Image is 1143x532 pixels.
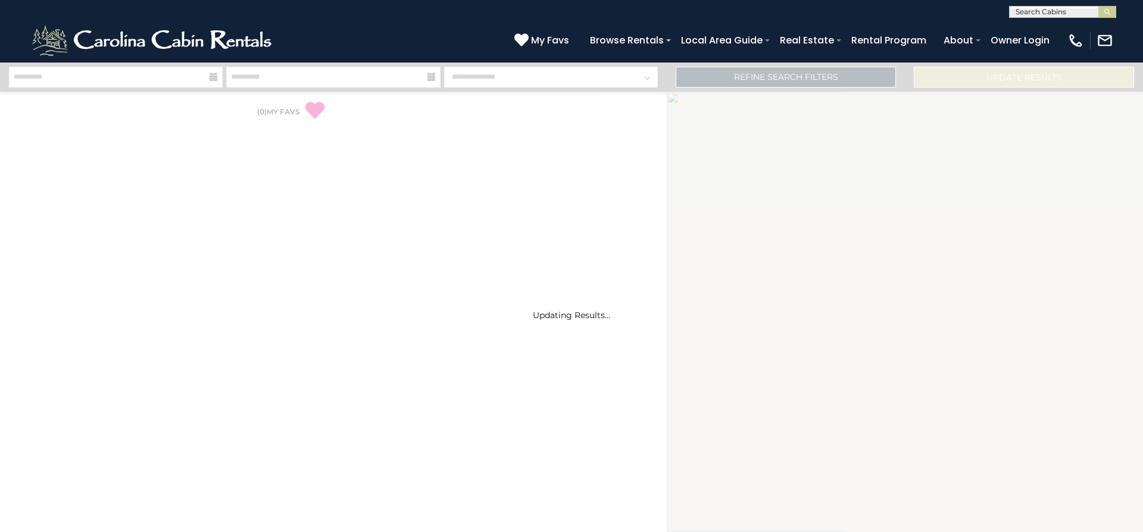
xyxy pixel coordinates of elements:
a: Owner Login [985,30,1055,51]
img: phone-regular-white.png [1067,32,1084,49]
a: Browse Rentals [584,30,670,51]
a: Real Estate [774,30,840,51]
a: Local Area Guide [675,30,769,51]
img: White-1-2.png [30,23,277,58]
img: mail-regular-white.png [1097,32,1113,49]
span: My Favs [531,33,569,48]
a: Rental Program [845,30,932,51]
a: My Favs [514,33,572,48]
a: About [938,30,979,51]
